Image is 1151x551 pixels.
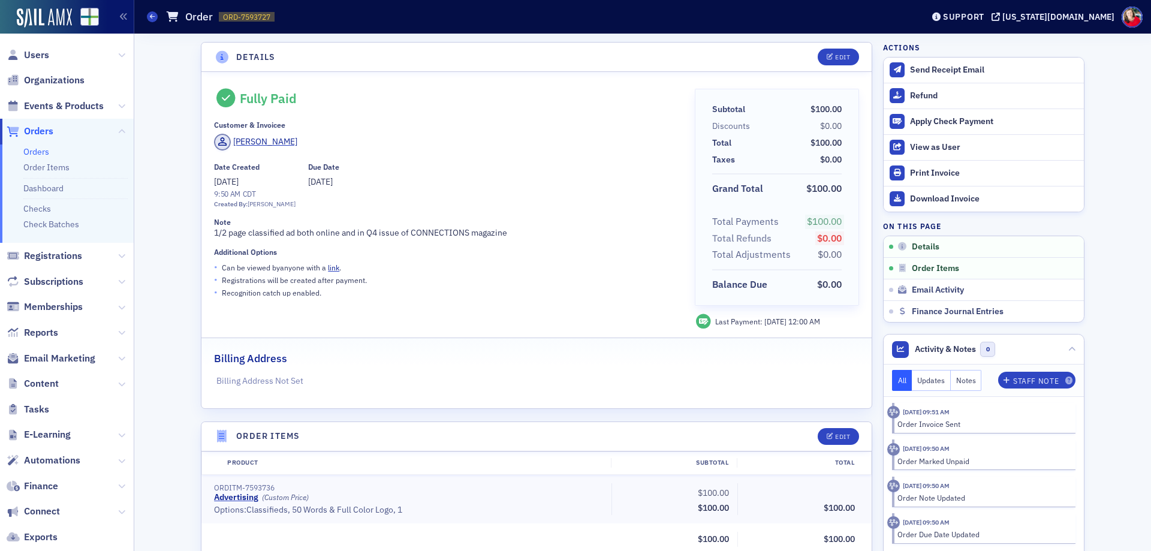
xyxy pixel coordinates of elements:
[897,456,1067,466] div: Order Marked Unpaid
[23,183,64,194] a: Dashboard
[712,278,772,292] span: Balance Due
[24,454,80,467] span: Automations
[712,215,779,229] div: Total Payments
[214,200,248,208] span: Created By:
[818,49,859,65] button: Edit
[910,116,1078,127] div: Apply Check Payment
[824,502,855,513] span: $100.00
[24,352,95,365] span: Email Marketing
[698,534,729,544] span: $100.00
[712,120,754,133] span: Discounts
[24,377,59,390] span: Content
[835,54,850,61] div: Edit
[712,137,736,149] span: Total
[788,317,820,326] span: 12:00 AM
[903,518,950,526] time: 8/18/2025 09:50 AM
[820,121,842,131] span: $0.00
[912,263,959,274] span: Order Items
[233,136,297,148] div: [PERSON_NAME]
[262,493,309,502] div: (Custom Price)
[236,51,276,64] h4: Details
[214,121,285,130] div: Customer & Invoicee
[887,480,900,492] div: Activity
[712,153,735,166] div: Taxes
[884,83,1084,109] button: Refund
[222,287,321,298] p: Recognition catch up enabled.
[7,326,58,339] a: Reports
[883,221,1084,231] h4: On this page
[219,458,611,468] div: Product
[80,8,99,26] img: SailAMX
[712,153,739,166] span: Taxes
[7,100,104,113] a: Events & Products
[712,120,750,133] div: Discounts
[214,492,258,503] a: Advertising
[214,483,603,492] div: ORDITM-7593736
[818,248,842,260] span: $0.00
[214,261,218,273] span: •
[887,516,900,529] div: Activity
[912,285,964,296] span: Email Activity
[818,428,859,445] button: Edit
[884,109,1084,134] button: Apply Check Payment
[328,263,339,272] a: link
[910,91,1078,101] div: Refund
[24,249,82,263] span: Registrations
[240,189,256,198] span: CDT
[897,418,1067,429] div: Order Invoice Sent
[24,125,53,138] span: Orders
[887,443,900,456] div: Activity
[7,454,80,467] a: Automations
[222,262,341,273] p: Can be viewed by anyone with a .
[17,8,72,28] img: SailAMX
[7,403,49,416] a: Tasks
[222,275,367,285] p: Registrations will be created after payment.
[698,502,729,513] span: $100.00
[897,492,1067,503] div: Order Note Updated
[7,275,83,288] a: Subscriptions
[824,534,855,544] span: $100.00
[248,200,296,209] div: [PERSON_NAME]
[24,300,83,314] span: Memberships
[712,248,791,262] div: Total Adjustments
[24,403,49,416] span: Tasks
[185,10,213,24] h1: Order
[23,162,70,173] a: Order Items
[240,91,297,106] div: Fully Paid
[23,219,79,230] a: Check Batches
[884,186,1084,212] a: Download Invoice
[737,458,863,468] div: Total
[884,134,1084,160] button: View as User
[903,444,950,453] time: 8/18/2025 09:50 AM
[7,377,59,390] a: Content
[214,286,218,299] span: •
[903,481,950,490] time: 8/18/2025 09:50 AM
[884,160,1084,186] a: Print Invoice
[7,249,82,263] a: Registrations
[223,12,270,22] span: ORD-7593727
[817,232,842,244] span: $0.00
[712,248,795,262] span: Total Adjustments
[764,317,788,326] span: [DATE]
[7,505,60,518] a: Connect
[712,215,783,229] span: Total Payments
[7,531,58,544] a: Exports
[24,480,58,493] span: Finance
[1002,11,1114,22] div: [US_STATE][DOMAIN_NAME]
[712,103,749,116] span: Subtotal
[807,215,842,227] span: $100.00
[24,326,58,339] span: Reports
[951,370,982,391] button: Notes
[308,176,333,187] span: [DATE]
[992,13,1119,21] button: [US_STATE][DOMAIN_NAME]
[24,531,58,544] span: Exports
[698,487,729,498] span: $100.00
[7,428,71,441] a: E-Learning
[308,162,339,171] div: Due Date
[883,42,920,53] h4: Actions
[214,248,277,257] div: Additional Options
[835,433,850,440] div: Edit
[712,182,763,196] div: Grand Total
[897,529,1067,540] div: Order Due Date Updated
